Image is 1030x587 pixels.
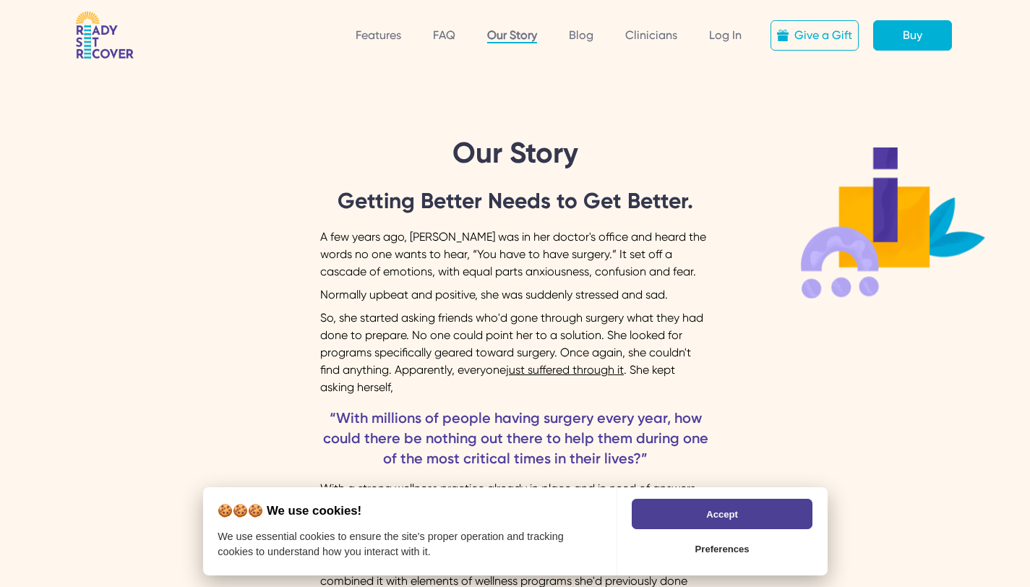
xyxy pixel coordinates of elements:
[903,27,922,44] div: Buy
[433,28,455,42] a: FAQ
[76,12,134,59] img: RSR
[625,28,677,42] a: Clinicians
[569,28,593,42] a: Blog
[203,504,617,518] h2: 🍪🍪🍪 We use cookies!
[320,309,711,396] div: So, she started asking friends who'd gone through surgery what they had done to prepare. No one c...
[12,188,1018,214] div: Getting Better Needs to Get Better.
[487,28,537,43] a: Our Story
[632,499,812,529] button: Accept
[632,534,812,564] button: Preferences
[320,408,711,468] div: “With millions of people having surgery every year, how could there be nothing out there to help ...
[218,531,563,558] div: We use essential cookies to ensure the site's proper operation and tracking cookies to understand...
[320,480,711,549] div: With a strong wellness practice already in place and in need of answers, [PERSON_NAME] books on h...
[800,147,985,299] img: Illustration 2
[452,139,578,168] h1: Our Story
[709,28,742,42] a: Log In
[320,286,711,304] div: Normally upbeat and positive, she was suddenly stressed and sad.
[356,28,401,42] a: Features
[794,27,852,44] div: Give a Gift
[873,20,952,51] a: Buy
[320,363,675,394] div: . She kept asking herself,
[771,20,859,51] a: Give a Gift
[203,487,828,575] div: CookieChimp
[506,363,624,377] div: just suffered through it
